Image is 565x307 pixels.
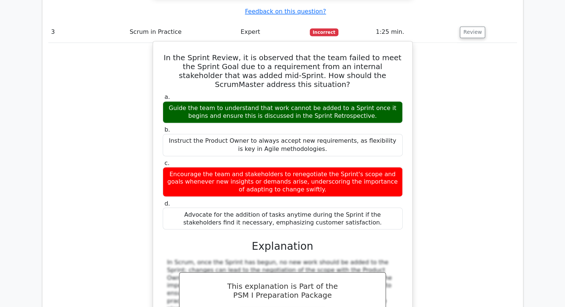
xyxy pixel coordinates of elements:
h3: Explanation [167,240,398,252]
td: Scrum in Practice [127,22,238,43]
td: 3 [48,22,127,43]
div: Encourage the team and stakeholders to renegotiate the Sprint's scope and goals whenever new insi... [163,167,403,197]
span: a. [165,93,170,100]
div: Instruct the Product Owner to always accept new requirements, as flexibility is key in Agile meth... [163,134,403,156]
div: Guide the team to understand that work cannot be added to a Sprint once it begins and ensure this... [163,101,403,123]
button: Review [460,26,485,38]
h5: In the Sprint Review, it is observed that the team failed to meet the Sprint Goal due to a requir... [162,53,403,89]
td: 1:25 min. [373,22,457,43]
span: c. [165,159,170,166]
td: Expert [238,22,307,43]
div: Advocate for the addition of tasks anytime during the Sprint if the stakeholders find it necessar... [163,207,403,230]
span: d. [165,200,170,207]
a: Feedback on this question? [245,8,326,15]
span: Incorrect [310,28,338,36]
span: b. [165,126,170,133]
